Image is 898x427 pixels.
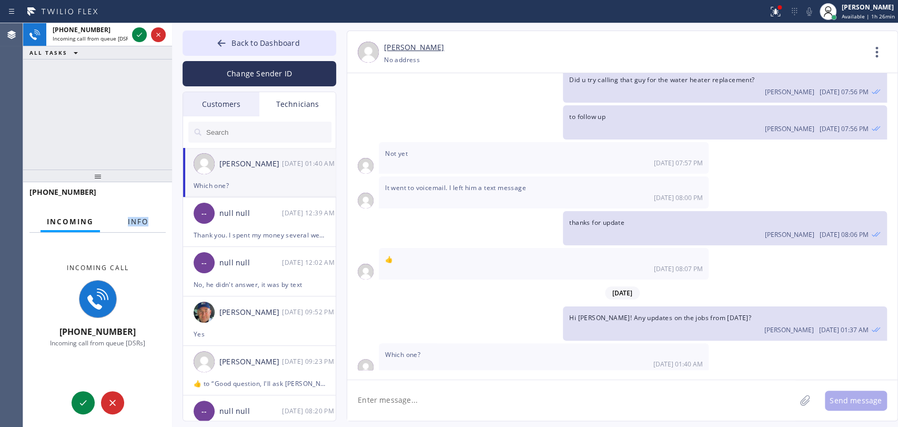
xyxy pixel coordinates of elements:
div: [PERSON_NAME] [219,158,282,170]
div: 09/23/2025 9:23 AM [282,355,337,368]
div: [PERSON_NAME] [219,356,282,368]
span: [DATE] 07:56 PM [820,124,869,133]
div: Which one? [194,180,325,192]
span: [PHONE_NUMBER] [29,187,96,197]
img: user.png [358,264,374,280]
button: Accept [132,27,147,42]
img: user.png [194,351,215,372]
img: user.png [194,153,215,174]
div: 09/23/2025 9:56 AM [563,68,886,103]
button: Reject [151,27,166,42]
span: -- [201,257,207,269]
div: 09/23/2025 9:00 AM [379,176,709,208]
span: It went to voicemail. I left him a text message [385,183,526,192]
span: ALL TASKS [29,49,67,56]
button: Mute [802,4,816,19]
div: null null [219,257,282,269]
span: Info [128,217,148,226]
div: null null [219,405,282,418]
span: -- [201,405,207,418]
span: Incoming call [67,263,129,272]
div: 09/23/2025 9:52 AM [282,306,337,318]
div: No address [384,54,420,66]
div: [PERSON_NAME] [219,306,282,319]
div: [PERSON_NAME] [842,3,895,12]
span: Available | 1h 26min [842,13,895,20]
img: user.png [358,359,374,375]
div: 09/23/2025 9:39 AM [282,207,337,219]
button: Change Sender ID [183,61,336,86]
span: [PHONE_NUMBER] [59,326,136,337]
button: Accept [72,391,95,414]
img: user.png [358,42,379,63]
div: 09/23/2025 9:56 AM [563,105,886,140]
span: [DATE] 08:00 PM [653,193,702,202]
span: Which one? [385,350,420,359]
button: Reject [101,391,124,414]
span: Incoming call from queue [DSRs] [53,35,133,42]
span: [PERSON_NAME] [765,87,814,96]
div: Customers [183,92,259,116]
span: [DATE] 07:56 PM [820,87,869,96]
div: null null [219,207,282,220]
div: Yes [194,328,325,340]
div: 09/23/2025 9:20 AM [282,405,337,417]
button: ALL TASKS [23,46,88,59]
button: Send message [825,391,887,411]
span: Not yet [385,149,408,158]
div: 09/23/2025 9:02 AM [282,256,337,269]
span: Back to Dashboard [231,38,299,48]
div: Technicians [259,92,336,116]
div: ​👍​ to “ Good question, I'll ask [PERSON_NAME] ” [194,378,325,390]
span: [PERSON_NAME] [765,230,814,239]
div: 09/23/2025 9:40 AM [379,343,709,375]
span: [PERSON_NAME] [764,325,814,334]
input: Search [205,122,331,143]
span: thanks for update [569,218,624,227]
div: 09/23/2025 9:57 AM [379,142,709,174]
span: Did u try calling that guy for the water heater replacement? [569,75,754,84]
div: No, he didn't answer, it was by text [194,279,325,291]
span: [DATE] 01:37 AM [819,325,869,334]
div: Thank you. I spent my money several weeks ago . The job looks and works perfectly. I am sure we w... [194,229,325,241]
span: [PHONE_NUMBER] [53,25,110,34]
span: [PERSON_NAME] [765,124,814,133]
span: 👍 [385,255,393,264]
span: Hi [PERSON_NAME]! Any updates on the jobs from [DATE]? [569,313,751,322]
button: Back to Dashboard [183,31,336,56]
div: 09/23/2025 9:07 AM [379,248,709,280]
span: to follow up [569,112,606,121]
div: 09/23/2025 9:40 AM [282,157,337,170]
span: [DATE] [605,286,640,300]
span: Incoming [47,217,94,226]
button: Incoming [41,212,100,232]
span: Incoming call from queue [DSRs] [50,339,145,347]
span: [DATE] 07:57 PM [653,158,702,167]
span: -- [201,207,207,220]
button: Info [122,212,155,232]
span: [DATE] 08:07 PM [653,264,702,273]
img: eb1005bbae17aab9b5e109a2067821b9.jpg [194,302,215,323]
div: 09/23/2025 9:37 AM [563,306,886,341]
img: user.png [358,193,374,208]
div: 09/23/2025 9:06 AM [563,211,886,245]
span: [DATE] 01:40 AM [653,360,702,369]
a: [PERSON_NAME] [384,42,444,54]
img: user.png [358,158,374,174]
span: [DATE] 08:06 PM [820,230,869,239]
